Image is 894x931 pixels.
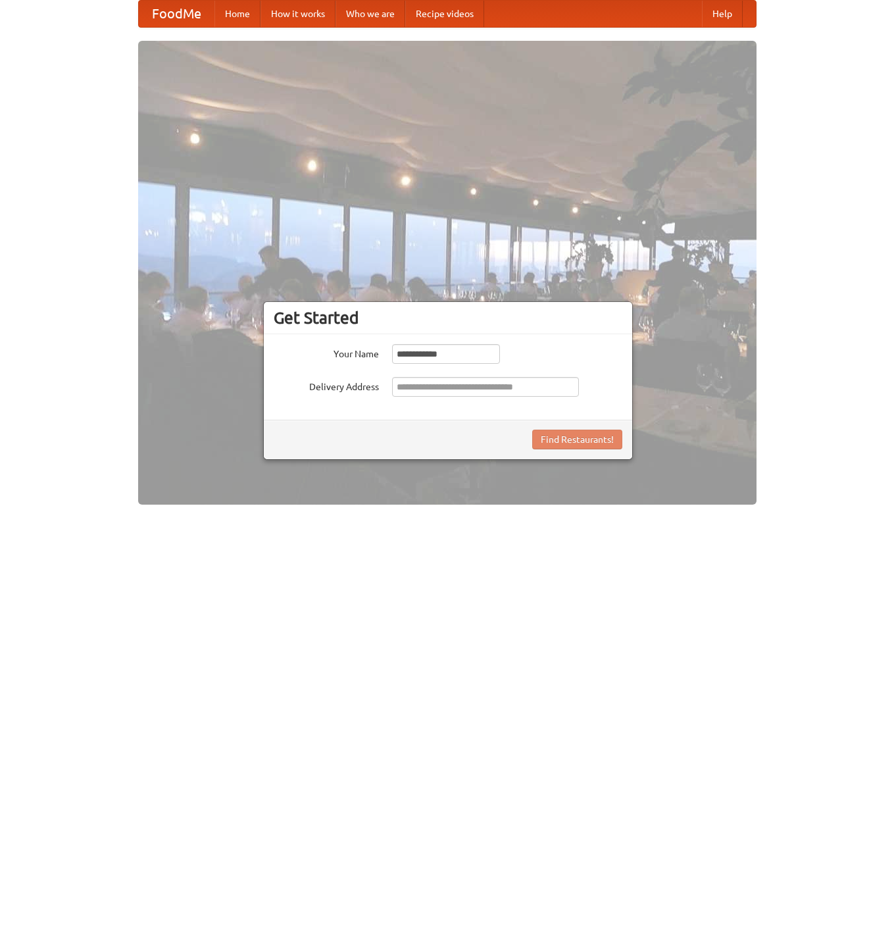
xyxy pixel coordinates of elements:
[261,1,335,27] a: How it works
[139,1,214,27] a: FoodMe
[214,1,261,27] a: Home
[274,344,379,361] label: Your Name
[274,377,379,393] label: Delivery Address
[335,1,405,27] a: Who we are
[702,1,743,27] a: Help
[532,430,622,449] button: Find Restaurants!
[274,308,622,328] h3: Get Started
[405,1,484,27] a: Recipe videos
